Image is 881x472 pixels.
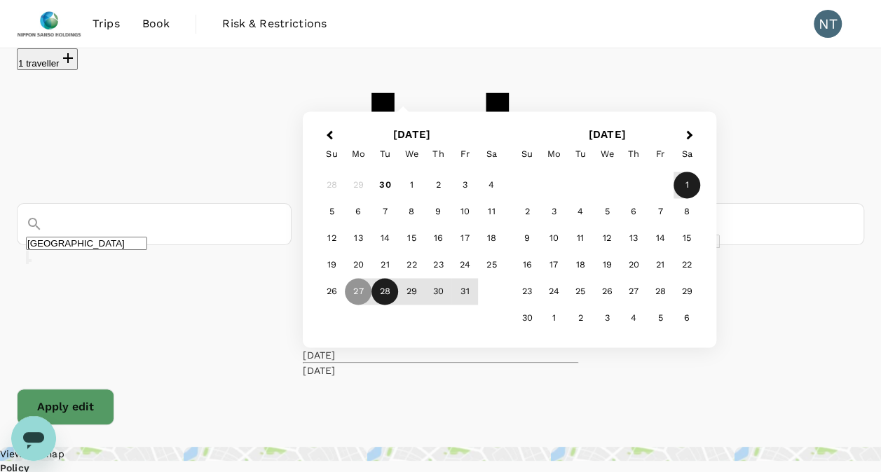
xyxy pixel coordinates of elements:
[479,199,505,225] div: Choose Saturday, October 11th, 2025
[514,141,541,167] div: Sunday
[399,252,425,279] div: Choose Wednesday, October 22nd, 2025
[479,252,505,279] div: Choose Saturday, October 25th, 2025
[541,199,568,225] div: Choose Monday, November 3rd, 2025
[648,141,674,167] div: Friday
[594,141,621,167] div: Wednesday
[680,125,702,147] button: Next Month
[314,128,510,141] h2: [DATE]
[425,172,452,199] div: Choose Thursday, October 2nd, 2025
[372,172,399,199] div: Choose Tuesday, September 30th, 2025
[452,141,479,167] div: Friday
[372,279,399,305] div: Choose Tuesday, October 28th, 2025
[568,141,594,167] div: Tuesday
[514,199,541,225] div: Choose Sunday, November 2nd, 2025
[319,199,346,225] div: Choose Sunday, October 5th, 2025
[568,305,594,332] div: Choose Tuesday, December 2nd, 2025
[479,225,505,252] div: Choose Saturday, October 18th, 2025
[26,251,29,264] button: Clear
[346,172,372,199] div: Not available Monday, September 29th, 2025
[594,252,621,279] div: Choose Wednesday, November 19th, 2025
[568,279,594,305] div: Choose Tuesday, November 25th, 2025
[568,225,594,252] div: Choose Tuesday, November 11th, 2025
[814,10,842,38] div: NT
[346,199,372,225] div: Choose Monday, October 6th, 2025
[425,225,452,252] div: Choose Thursday, October 16th, 2025
[594,199,621,225] div: Choose Wednesday, November 5th, 2025
[317,125,339,147] button: Previous Month
[399,225,425,252] div: Choose Wednesday, October 15th, 2025
[674,305,701,332] div: Choose Saturday, December 6th, 2025
[594,279,621,305] div: Choose Wednesday, November 26th, 2025
[514,305,541,332] div: Choose Sunday, November 30th, 2025
[541,252,568,279] div: Choose Monday, November 17th, 2025
[346,252,372,279] div: Choose Monday, October 20th, 2025
[319,225,346,252] div: Choose Sunday, October 12th, 2025
[514,252,541,279] div: Choose Sunday, November 16th, 2025
[452,279,479,305] div: Choose Friday, October 31st, 2025
[621,199,648,225] div: Choose Thursday, November 6th, 2025
[319,172,505,305] div: Month October, 2025
[541,225,568,252] div: Choose Monday, November 10th, 2025
[594,305,621,332] div: Choose Wednesday, December 3rd, 2025
[594,225,621,252] div: Choose Wednesday, November 12th, 2025
[17,48,78,70] button: 1 traveller
[568,252,594,279] div: Choose Tuesday, November 18th, 2025
[346,141,372,167] div: Monday
[621,141,648,167] div: Thursday
[514,225,541,252] div: Choose Sunday, November 9th, 2025
[452,172,479,199] div: Choose Friday, October 3rd, 2025
[399,199,425,225] div: Choose Wednesday, October 8th, 2025
[399,172,425,199] div: Choose Wednesday, October 1st, 2025
[425,252,452,279] div: Choose Thursday, October 23rd, 2025
[514,172,701,332] div: Month November, 2025
[425,141,452,167] div: Thursday
[319,252,346,279] div: Choose Sunday, October 19th, 2025
[621,279,648,305] div: Choose Thursday, November 27th, 2025
[674,172,701,199] div: Choose Saturday, November 1st, 2025
[514,279,541,305] div: Choose Sunday, November 23rd, 2025
[479,141,505,167] div: Saturday
[452,225,479,252] div: Choose Friday, October 17th, 2025
[674,279,701,305] div: Choose Saturday, November 29th, 2025
[372,252,399,279] div: Choose Tuesday, October 21st, 2025
[541,141,568,167] div: Monday
[674,225,701,252] div: Choose Saturday, November 15th, 2025
[674,141,701,167] div: Saturday
[648,225,674,252] div: Choose Friday, November 14th, 2025
[510,128,705,141] h2: [DATE]
[621,252,648,279] div: Choose Thursday, November 20th, 2025
[346,279,372,305] div: Choose Monday, October 27th, 2025
[93,15,120,32] span: Trips
[26,237,147,250] input: Search cities, hotels, work locations
[648,252,674,279] div: Choose Friday, November 21st, 2025
[222,15,327,32] span: Risk & Restrictions
[11,416,56,461] iframe: Button to launch messaging window
[399,279,425,305] div: Choose Wednesday, October 29th, 2025
[142,15,170,32] span: Book
[372,199,399,225] div: Choose Tuesday, October 7th, 2025
[346,225,372,252] div: Choose Monday, October 13th, 2025
[399,141,425,167] div: Wednesday
[303,348,335,362] div: [DATE]
[319,172,346,199] div: Not available Sunday, September 28th, 2025
[568,199,594,225] div: Choose Tuesday, November 4th, 2025
[541,279,568,305] div: Choose Monday, November 24th, 2025
[425,199,452,225] div: Choose Thursday, October 9th, 2025
[648,279,674,305] div: Choose Friday, November 28th, 2025
[648,305,674,332] div: Choose Friday, December 5th, 2025
[372,141,399,167] div: Tuesday
[425,279,452,305] div: Choose Thursday, October 30th, 2025
[674,199,701,225] div: Choose Saturday, November 8th, 2025
[479,172,505,199] div: Choose Saturday, October 4th, 2025
[541,305,568,332] div: Choose Monday, December 1st, 2025
[319,141,346,167] div: Sunday
[452,199,479,225] div: Choose Friday, October 10th, 2025
[303,363,335,377] div: [DATE]
[319,279,346,305] div: Choose Sunday, October 26th, 2025
[372,225,399,252] div: Choose Tuesday, October 14th, 2025
[621,225,648,252] div: Choose Thursday, November 13th, 2025
[29,259,32,262] button: Open
[621,305,648,332] div: Choose Thursday, December 4th, 2025
[452,252,479,279] div: Choose Friday, October 24th, 2025
[674,252,701,279] div: Choose Saturday, November 22nd, 2025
